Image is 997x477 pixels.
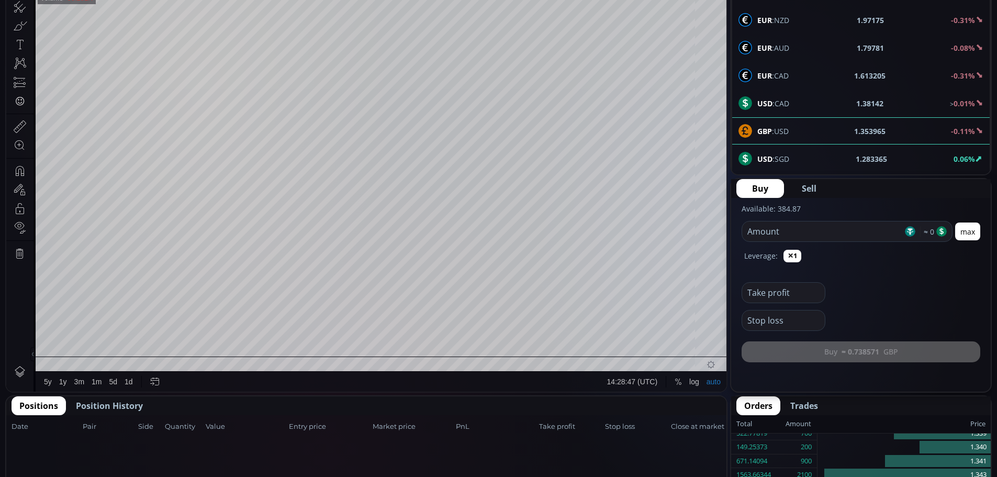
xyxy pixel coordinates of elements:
[306,26,364,34] div: −0.00127 (−0.09%)
[817,427,991,441] div: 1.339
[857,42,884,53] b: 1.79781
[53,421,61,429] div: 1y
[757,15,772,25] b: EUR
[757,42,789,53] span: :AUD
[811,417,985,431] div: Price
[68,421,78,429] div: 3m
[802,182,816,195] span: Sell
[857,15,884,26] b: 1.97175
[83,421,135,432] span: Pair
[138,421,162,432] span: Side
[273,26,278,34] div: C
[165,421,203,432] span: Quantity
[140,415,157,435] div: Go to
[156,24,165,34] div: Market open
[757,15,789,26] span: :NZD
[752,182,768,195] span: Buy
[76,400,143,412] span: Position History
[950,99,954,108] span: >
[700,421,714,429] div: auto
[141,6,171,14] div: Compare
[68,396,151,415] button: Position History
[34,38,57,46] div: Volume
[679,415,697,435] div: Toggle Log Scale
[786,179,832,198] button: Sell
[12,396,66,415] button: Positions
[118,421,127,429] div: 1d
[605,421,668,432] span: Stop loss
[89,6,94,14] div: D
[180,26,204,34] div: 1.35552
[34,24,52,34] div: GBP
[742,204,801,214] label: Available: 384.87
[856,153,887,164] b: 1.283365
[697,415,718,435] div: Toggle Auto Scale
[782,396,826,415] button: Trades
[52,24,69,34] div: 1D
[24,391,29,405] div: Hide Drawings Toolbar
[801,440,812,454] div: 200
[597,415,655,435] button: 14:28:47 (UTC)
[757,153,789,164] span: :SGD
[240,26,244,34] div: L
[289,421,369,432] span: Entry price
[206,421,286,432] span: Value
[817,454,991,469] div: 1.341
[757,98,789,109] span: :CAD
[61,38,86,46] div: 86.252K
[85,421,95,429] div: 1m
[38,421,46,429] div: 5y
[856,98,883,109] b: 1.38142
[790,400,818,412] span: Trades
[671,421,721,432] span: Close at market
[954,154,975,164] b: 0.06%
[69,24,148,34] div: Great British Pound
[456,421,536,432] span: PnL
[951,71,975,81] b: -0.31%
[19,400,58,412] span: Positions
[103,421,111,429] div: 5d
[817,440,991,454] div: 1.340
[174,26,180,34] div: O
[736,454,767,468] div: 671.14094
[757,70,789,81] span: :CAD
[757,98,772,108] b: USD
[195,6,227,14] div: Indicators
[736,440,767,454] div: 149.25373
[951,43,975,53] b: -0.08%
[744,250,778,261] label: Leverage:
[955,223,980,240] button: max
[736,417,786,431] div: Total
[801,454,812,468] div: 900
[9,140,18,150] div: 
[920,226,934,237] span: ≈ 0
[665,415,679,435] div: Toggle Percentage
[757,43,772,53] b: EUR
[212,26,237,34] div: 1.35673
[744,400,772,412] span: Orders
[207,26,212,34] div: H
[12,421,80,432] span: Date
[683,421,693,429] div: log
[278,26,303,34] div: 1.35397
[786,417,811,431] div: Amount
[757,154,772,164] b: USD
[373,421,453,432] span: Market price
[736,179,784,198] button: Buy
[757,71,772,81] b: EUR
[601,421,651,429] span: 14:28:47 (UTC)
[539,421,602,432] span: Take profit
[736,396,780,415] button: Orders
[783,250,801,262] button: ✕1
[951,15,975,25] b: -0.31%
[954,98,975,108] b: 0.01%
[854,70,886,81] b: 1.613205
[245,26,270,34] div: 1.35310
